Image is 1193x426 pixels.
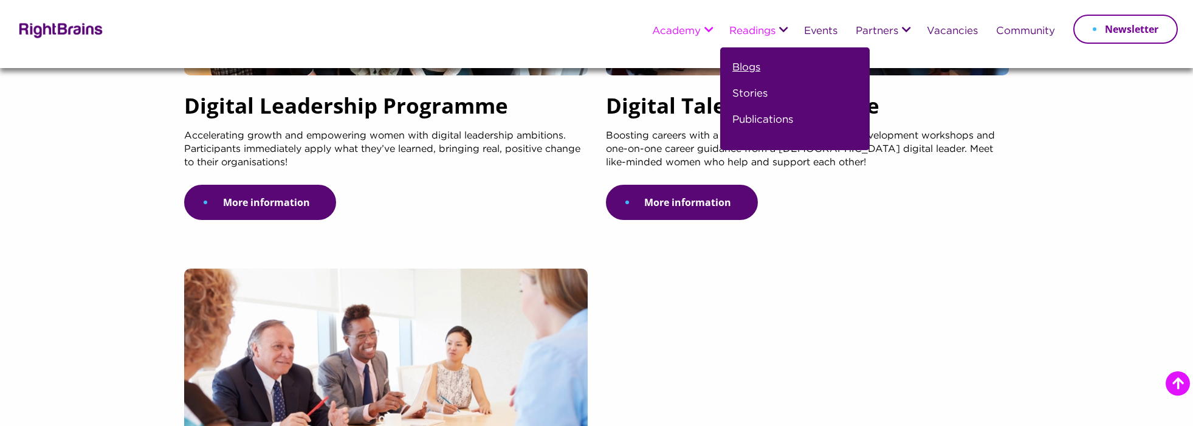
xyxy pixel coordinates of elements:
p: Boosting careers with a combination of expert skills development workshops and one-on-one career ... [606,129,1009,185]
a: Stories [732,86,768,112]
a: Readings [729,26,775,37]
a: Vacancies [927,26,978,37]
a: More information [184,185,336,220]
a: Partners [856,26,898,37]
a: Digital Leadership Programme [184,94,588,129]
a: Blogs [732,60,760,86]
p: Accelerating growth and empowering women with digital leadership ambitions. Participants immediat... [184,129,588,185]
a: More information [606,185,758,220]
a: Newsletter [1073,15,1178,44]
a: Events [804,26,837,37]
a: Academy [652,26,701,37]
a: Publications [732,112,793,138]
a: Digital Talent Programme [606,94,1009,129]
a: Community [996,26,1055,37]
img: Rightbrains [15,21,103,38]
